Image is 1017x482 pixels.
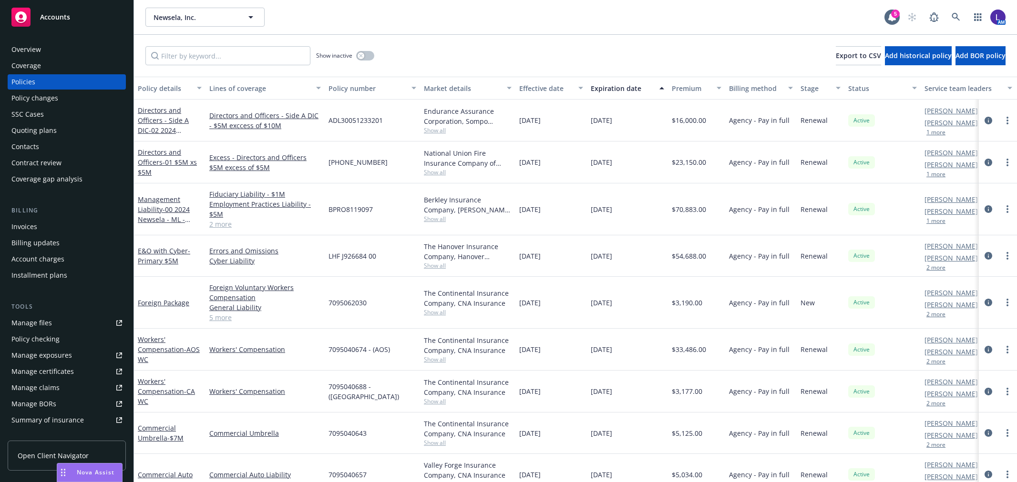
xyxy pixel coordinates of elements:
span: Agency - Pay in full [729,251,790,261]
a: circleInformation [983,344,994,355]
span: $54,688.00 [672,251,706,261]
span: [DATE] [519,157,541,167]
div: National Union Fire Insurance Company of [GEOGRAPHIC_DATA], [GEOGRAPHIC_DATA], AIG [424,148,512,168]
span: Show all [424,308,512,316]
div: Contract review [11,155,62,171]
span: [DATE] [519,251,541,261]
a: more [1002,427,1013,439]
span: Active [852,205,871,213]
span: Renewal [801,428,828,438]
span: $33,486.00 [672,344,706,354]
a: [PERSON_NAME] [925,335,978,345]
div: Invoices [11,219,37,234]
span: [DATE] [519,115,541,125]
span: [DATE] [591,428,612,438]
div: Drag to move [57,463,69,482]
div: The Hanover Insurance Company, Hanover Insurance Group [424,241,512,261]
span: 7095040657 [329,470,367,480]
div: Billing updates [11,235,60,251]
span: Renewal [801,344,828,354]
a: Manage claims [8,380,126,395]
button: Stage [797,77,844,100]
div: Overview [11,42,41,57]
div: Policies [11,74,35,90]
a: Fiduciary Liability - $1M [209,189,321,199]
a: more [1002,115,1013,126]
span: [PHONE_NUMBER] [329,157,388,167]
a: Foreign Package [138,298,189,307]
input: Filter by keyword... [145,46,310,65]
a: Policy checking [8,331,126,347]
a: Manage exposures [8,348,126,363]
span: - $7M [167,433,184,442]
a: Errors and Omissions [209,246,321,256]
button: Export to CSV [836,46,881,65]
a: [PERSON_NAME] [925,160,978,170]
a: [PERSON_NAME] [925,389,978,399]
a: Account charges [8,251,126,267]
a: [PERSON_NAME] [925,300,978,310]
a: 5 more [209,312,321,322]
a: Search [946,8,966,27]
span: 7095040674 - (AOS) [329,344,390,354]
a: General Liability [209,302,321,312]
span: Newsela, Inc. [154,12,236,22]
span: Agency - Pay in full [729,344,790,354]
a: [PERSON_NAME] [925,241,978,251]
div: Policy checking [11,331,60,347]
a: [PERSON_NAME] [925,118,978,128]
a: Invoices [8,219,126,234]
div: Effective date [519,83,573,93]
button: Premium [668,77,725,100]
a: Manage files [8,315,126,331]
span: $16,000.00 [672,115,706,125]
a: Excess - Directors and Officers $5M excess of $5M [209,152,321,172]
a: Foreign Voluntary Workers Compensation [209,282,321,302]
button: 2 more [926,311,945,317]
div: Account charges [11,251,64,267]
button: 2 more [926,442,945,448]
button: Effective date [515,77,587,100]
img: photo [990,10,1006,25]
div: Manage certificates [11,364,74,379]
span: Renewal [801,251,828,261]
span: Active [852,345,871,354]
span: Agency - Pay in full [729,157,790,167]
a: more [1002,203,1013,215]
span: Active [852,429,871,437]
div: Market details [424,83,501,93]
div: Berkley Insurance Company, [PERSON_NAME] Corporation [424,195,512,215]
div: Policy details [138,83,191,93]
div: Coverage [11,58,41,73]
span: 7095040688 - ([GEOGRAPHIC_DATA]) [329,382,416,402]
div: Endurance Assurance Corporation, Sompo International, CRC Group [424,106,512,126]
a: [PERSON_NAME] [925,206,978,216]
span: [DATE] [591,386,612,396]
span: [DATE] [591,344,612,354]
span: Active [852,116,871,125]
span: Show all [424,168,512,176]
div: Coverage gap analysis [11,171,82,187]
div: Valley Forge Insurance Company, CNA Insurance [424,460,512,480]
div: Premium [672,83,711,93]
span: - 01 $5M xs $5M [138,158,197,177]
button: 1 more [926,130,945,135]
span: Active [852,251,871,260]
span: $5,125.00 [672,428,702,438]
a: more [1002,297,1013,308]
a: Directors and Officers [138,148,197,177]
span: BPRO8119097 [329,204,373,214]
a: Report a Bug [925,8,944,27]
span: Nova Assist [77,468,114,476]
span: Active [852,158,871,167]
span: Active [852,470,871,479]
a: E&O with Cyber [138,246,190,265]
a: circleInformation [983,469,994,480]
div: Manage claims [11,380,60,395]
button: 2 more [926,401,945,406]
a: Management Liability [138,195,198,244]
button: Nova Assist [57,463,123,482]
span: Show all [424,397,512,405]
span: - 02 2024 Newsela - 5x10 Side A DIC - Sompo [138,126,202,155]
